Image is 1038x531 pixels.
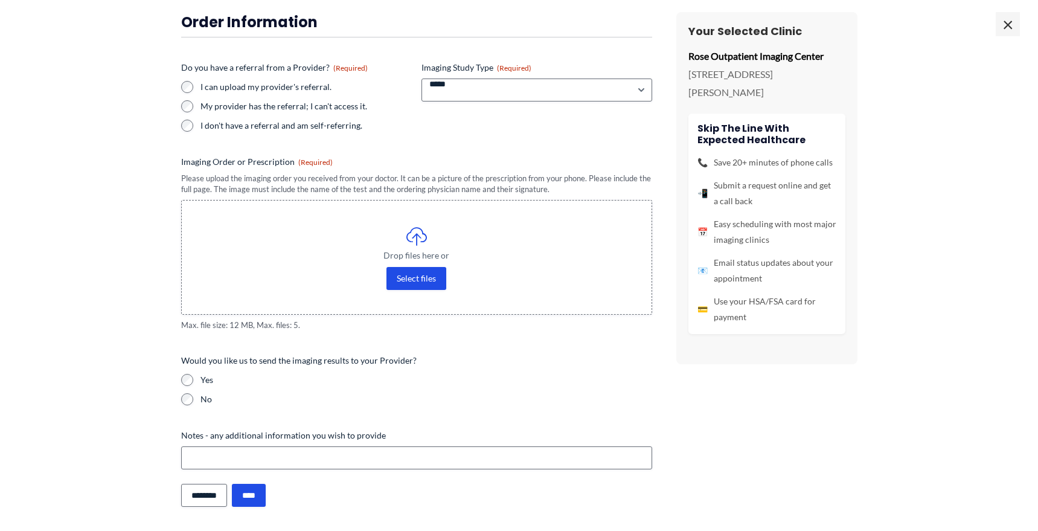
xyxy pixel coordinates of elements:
[697,155,708,170] span: 📞
[200,393,652,405] label: No
[697,263,708,278] span: 📧
[697,224,708,240] span: 📅
[200,120,412,132] label: I don't have a referral and am self-referring.
[386,267,446,290] button: select files, imaging order or prescription(required)
[333,63,368,72] span: (Required)
[688,65,845,101] p: [STREET_ADDRESS][PERSON_NAME]
[697,255,836,286] li: Email status updates about your appointment
[181,13,652,31] h3: Order Information
[697,185,708,201] span: 📲
[697,301,708,317] span: 💳
[181,156,652,168] label: Imaging Order or Prescription
[697,178,836,209] li: Submit a request online and get a call back
[200,81,412,93] label: I can upload my provider's referral.
[298,158,333,167] span: (Required)
[697,216,836,248] li: Easy scheduling with most major imaging clinics
[996,12,1020,36] span: ×
[421,62,652,74] label: Imaging Study Type
[181,355,417,367] legend: Would you like us to send the imaging results to your Provider?
[181,430,652,442] label: Notes - any additional information you wish to provide
[688,47,845,65] p: Rose Outpatient Imaging Center
[688,24,845,38] h3: Your Selected Clinic
[181,320,652,331] span: Max. file size: 12 MB, Max. files: 5.
[206,251,627,260] span: Drop files here or
[200,100,412,112] label: My provider has the referral; I can't access it.
[181,173,652,195] div: Please upload the imaging order you received from your doctor. It can be a picture of the prescri...
[200,374,652,386] label: Yes
[697,155,836,170] li: Save 20+ minutes of phone calls
[181,62,368,74] legend: Do you have a referral from a Provider?
[697,123,836,146] h4: Skip the line with Expected Healthcare
[697,294,836,325] li: Use your HSA/FSA card for payment
[497,63,531,72] span: (Required)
